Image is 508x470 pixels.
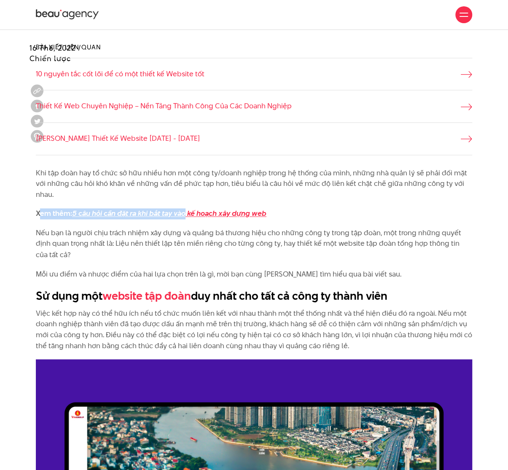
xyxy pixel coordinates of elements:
h3: Bài viết liên quan [36,43,472,51]
p: Nếu bạn là người chịu trách nhiệm xây dựng và quảng bá thương hiệu cho những công ty trong tập đo... [36,228,472,260]
h2: Sử dụng một duy nhất cho tất cả công ty thành viên [36,287,472,303]
a: [PERSON_NAME] Thiết Kế Website [DATE] - [DATE] [36,133,472,144]
a: 10 nguyên tắc cốt lõi để có một thiết kế Website tốt [36,69,472,80]
a: 5 câu hỏi cần đặt ra khi bắt tay vào kế hoạch xây dựng web [72,208,266,218]
a: Thiết Kế Web Chuyên Nghiệp – Nền Tảng Thành Công Của Các Doanh Nghiệp [36,101,472,112]
strong: Xem thêm: [36,208,273,218]
p: Khi tập đoàn hay tổ chức sở hữu nhiều hơn một công ty/doanh nghiệp trong hệ thống của mình, những... [36,168,472,200]
p: Việc kết hợp này có thể hữu ích nếu tổ chức muốn liên kết với nhau thành một thể thống nhất và th... [36,308,472,351]
p: Mỗi ưu điểm và nhược điểm của hai lựa chọn trên là gì, mời bạn cùng [PERSON_NAME] tìm hiểu qua bà... [36,269,472,279]
a: website tập đoàn [102,287,191,303]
